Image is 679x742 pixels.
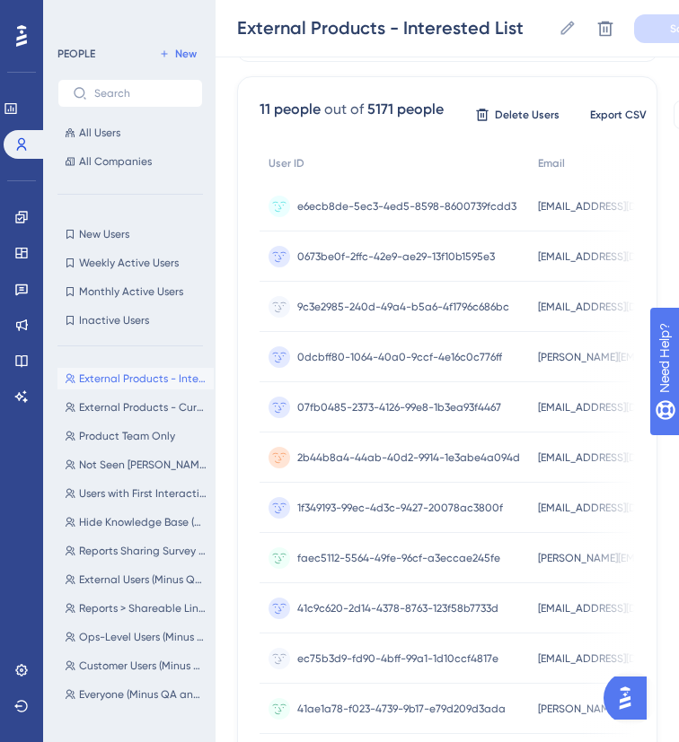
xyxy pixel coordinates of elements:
button: External Users (Minus QA and Customers) [57,569,214,590]
button: Hide Knowledge Base (Academy) Users [57,511,214,533]
span: Weekly Active Users [79,256,179,270]
button: Reports Sharing Survey Non-Viewers (External Only) [57,540,214,562]
span: Inactive Users [79,313,149,327]
button: New Users [57,223,203,245]
div: 5171 people [367,99,444,120]
span: New Users [79,227,129,241]
span: faec5112-5564-49fe-96cf-a3eccae245fe [297,551,500,565]
button: Product Team Only [57,425,214,447]
span: Reports > Shareable Link Modal Users [79,601,207,615]
span: Need Help? [42,4,112,26]
button: External Products - Current Partners [57,397,214,418]
button: All Companies [57,151,203,172]
span: Users with First Interaction More than [DATE] (Minus QA) [79,486,207,501]
span: Delete Users [495,108,560,122]
span: Ops-Level Users (Minus QA) [79,630,207,644]
button: Users with First Interaction More than [DATE] (Minus QA) [57,483,214,504]
span: e6ecb8de-5ec3-4ed5-8598-8600739fcdd3 [297,199,516,214]
button: External Products - Interested List [57,368,214,389]
button: Not Seen [PERSON_NAME] Guide #1 [57,454,214,476]
span: Product Team Only [79,429,175,443]
button: Ops-Level Users (Minus QA) [57,626,214,648]
span: 0673be0f-2ffc-42e9-ae29-13f10b1595e3 [297,249,495,264]
button: Inactive Users [57,310,203,331]
span: 9c3e2985-240d-49a4-b5a6-4f1796c686bc [297,300,509,314]
div: 11 people [260,99,321,120]
div: PEOPLE [57,47,95,61]
span: New [175,47,197,61]
span: Everyone (Minus QA and Customer Users) [79,687,207,702]
button: Weekly Active Users [57,252,203,274]
input: Segment Name [237,15,551,40]
span: 2b44b8a4-44ab-40d2-9914-1e3abe4a094d [297,450,520,465]
button: Reports > Shareable Link Modal Users [57,598,214,619]
button: New [153,43,203,65]
span: External Users (Minus QA and Customers) [79,572,207,587]
button: Export CSV [573,100,663,129]
span: 41ae1a78-f023-4739-9b17-e79d209d3ada [297,702,506,716]
iframe: UserGuiding AI Assistant Launcher [604,671,657,725]
input: Search [94,87,188,100]
span: Not Seen [PERSON_NAME] Guide #1 [79,458,207,472]
span: Email [538,156,565,170]
button: Delete Users [472,100,562,129]
button: Everyone (Minus QA and Customer Users) [57,684,214,705]
span: External Products - Interested List [79,371,207,386]
span: All Users [79,126,120,140]
span: Hide Knowledge Base (Academy) Users [79,515,207,529]
span: Export CSV [590,108,647,122]
span: Reports Sharing Survey Non-Viewers (External Only) [79,544,207,558]
span: User ID [269,156,304,170]
span: 1f349193-99ec-4d3c-9427-20078ac3800f [297,501,503,515]
span: Customer Users (Minus QA) [79,659,207,673]
span: All Companies [79,154,152,169]
span: ec75b3d9-fd90-4bff-99a1-1d10ccf4817e [297,651,498,666]
span: 0dcbff80-1064-40a0-9ccf-4e16c0c776ff [297,350,502,364]
button: Customer Users (Minus QA) [57,655,214,677]
button: Monthly Active Users [57,281,203,302]
span: Monthly Active Users [79,284,183,299]
span: 41c9c620-2d14-4378-8763-123f58b7733d [297,601,498,615]
button: All Users [57,122,203,144]
span: External Products - Current Partners [79,400,207,415]
div: out of [324,99,364,120]
span: 07fb0485-2373-4126-99e8-1b3ea93f4467 [297,400,501,415]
